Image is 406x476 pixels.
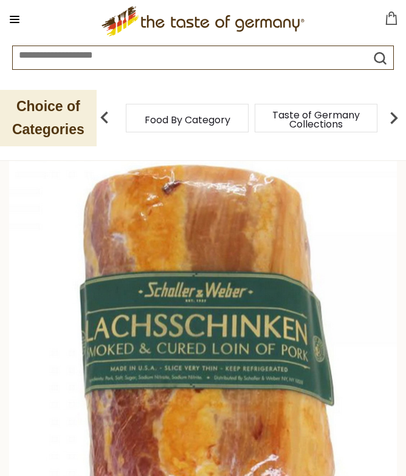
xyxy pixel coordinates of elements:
[382,106,406,130] img: next arrow
[145,115,230,124] a: Food By Category
[92,106,117,130] img: previous arrow
[267,110,365,129] a: Taste of Germany Collections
